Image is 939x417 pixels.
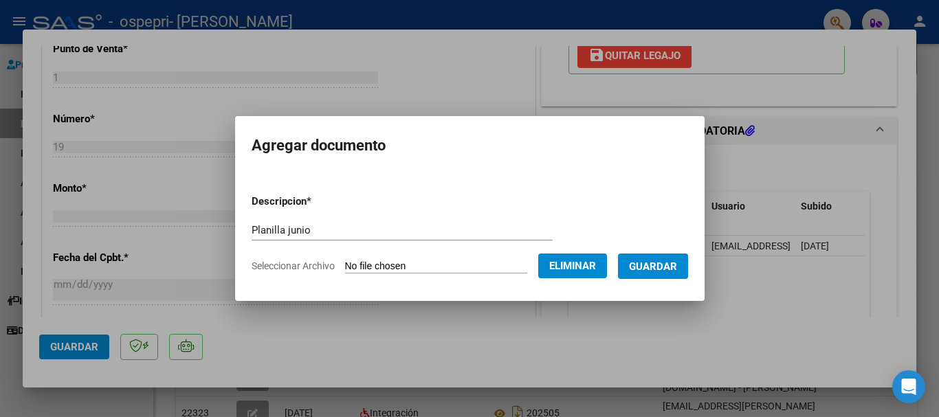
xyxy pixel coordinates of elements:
button: Guardar [618,253,688,279]
p: Descripcion [252,194,383,210]
button: Eliminar [538,253,607,278]
span: Guardar [629,260,677,273]
span: Eliminar [549,260,596,272]
h2: Agregar documento [252,133,688,159]
span: Seleccionar Archivo [252,260,335,271]
div: Open Intercom Messenger [892,370,925,403]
